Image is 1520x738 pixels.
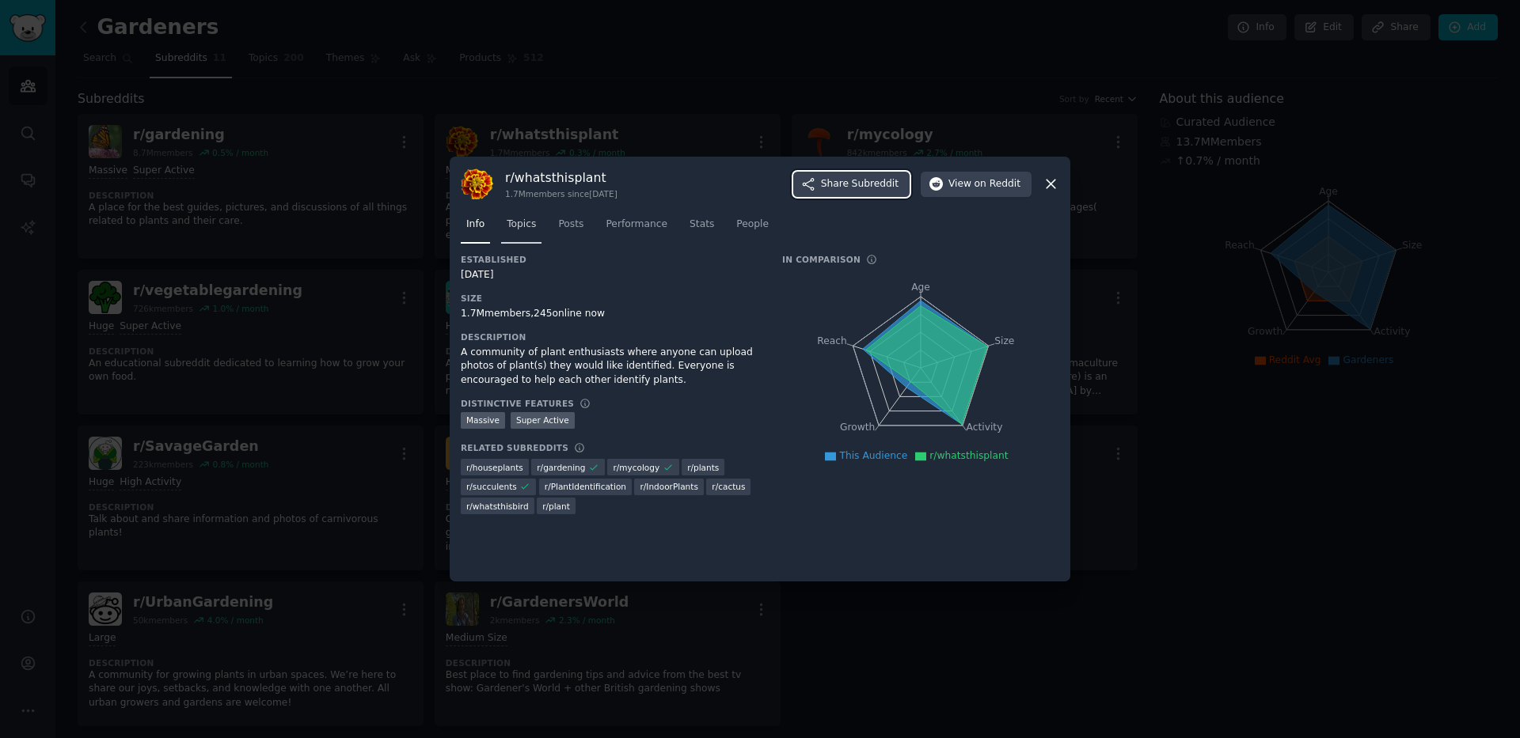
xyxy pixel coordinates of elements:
tspan: Reach [817,335,847,346]
button: ShareSubreddit [793,172,910,197]
span: r/ whatsthisbird [466,501,529,512]
a: Topics [501,212,541,244]
h3: Related Subreddits [461,442,568,453]
span: r/ plants [687,462,719,473]
span: Posts [558,218,583,232]
h3: Distinctive Features [461,398,574,409]
h3: Established [461,254,760,265]
tspan: Age [911,282,930,293]
div: A community of plant enthusiasts where anyone can upload photos of plant(s) they would like ident... [461,346,760,388]
h3: Size [461,293,760,304]
span: View [948,177,1020,191]
span: on Reddit [975,177,1020,191]
span: r/ PlantIdentification [545,481,626,492]
span: Share [821,177,899,191]
a: Stats [684,212,720,244]
span: r/ cactus [712,481,745,492]
span: Performance [606,218,667,232]
div: Super Active [511,412,575,429]
span: r/ succulents [466,481,517,492]
span: Stats [690,218,714,232]
h3: In Comparison [782,254,861,265]
div: [DATE] [461,268,760,282]
span: r/ mycology [613,462,659,473]
img: whatsthisplant [461,168,494,201]
span: People [736,218,769,232]
span: r/whatsthisplant [929,450,1008,461]
span: r/ houseplants [466,462,523,473]
a: Info [461,212,490,244]
tspan: Activity [967,422,1003,433]
a: Posts [553,212,589,244]
div: 1.7M members since [DATE] [505,188,617,199]
span: Subreddit [852,177,899,191]
h3: r/ whatsthisplant [505,169,617,186]
tspan: Growth [840,422,875,433]
a: Performance [600,212,673,244]
div: Massive [461,412,505,429]
tspan: Size [994,335,1014,346]
div: 1.7M members, 245 online now [461,307,760,321]
span: Info [466,218,484,232]
span: r/ plant [542,501,570,512]
h3: Description [461,331,760,343]
span: r/ gardening [537,462,585,473]
button: Viewon Reddit [921,172,1032,197]
span: This Audience [839,450,907,461]
span: Topics [507,218,536,232]
a: People [731,212,774,244]
span: r/ IndoorPlants [640,481,697,492]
